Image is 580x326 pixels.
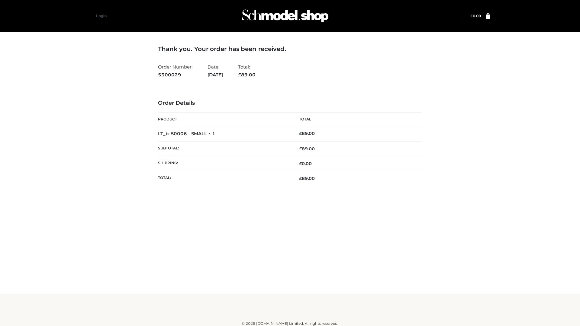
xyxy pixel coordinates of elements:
a: Login [96,14,107,18]
strong: 5300029 [158,71,192,79]
span: £ [299,176,302,181]
th: Shipping: [158,156,290,171]
span: £ [299,131,302,136]
li: Date: [208,62,223,80]
a: LT_b-B0006 - SMALL [158,131,207,136]
th: Subtotal: [158,141,290,156]
span: 89.00 [238,72,256,78]
bdi: 0.00 [299,161,312,166]
strong: [DATE] [208,71,223,79]
span: 89.00 [299,176,315,181]
h3: Order Details [158,100,422,107]
span: £ [299,146,302,152]
th: Total: [158,171,290,186]
bdi: 89.00 [299,131,315,136]
th: Product [158,113,290,126]
span: £ [470,14,473,18]
h3: Thank you. Your order has been received. [158,45,422,53]
span: £ [238,72,241,78]
img: Schmodel Admin 964 [240,4,330,28]
a: £0.00 [470,14,481,18]
li: Total: [238,62,256,80]
strong: × 1 [208,131,215,136]
span: £ [299,161,302,166]
th: Total [290,113,422,126]
span: 89.00 [299,146,315,152]
li: Order Number: [158,62,192,80]
bdi: 0.00 [470,14,481,18]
